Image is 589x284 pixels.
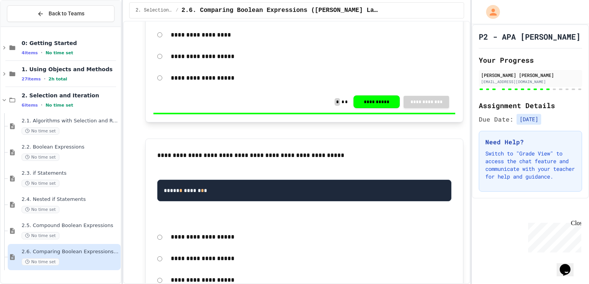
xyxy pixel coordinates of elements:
[22,258,59,266] span: No time set
[22,92,119,99] span: 2. Selection and Iteration
[49,10,84,18] span: Back to Teams
[49,77,67,82] span: 2h total
[182,6,379,15] span: 2.6. Comparing Boolean Expressions (De Morgan’s Laws)
[481,79,580,85] div: [EMAIL_ADDRESS][DOMAIN_NAME]
[481,72,580,79] div: [PERSON_NAME] [PERSON_NAME]
[3,3,53,49] div: Chat with us now!Close
[22,170,119,177] span: 2.3. if Statements
[41,102,42,108] span: •
[22,249,119,255] span: 2.6. Comparing Boolean Expressions ([PERSON_NAME] Laws)
[22,50,38,55] span: 4 items
[22,144,119,150] span: 2.2. Boolean Expressions
[525,220,581,252] iframe: chat widget
[22,180,59,187] span: No time set
[22,103,38,108] span: 6 items
[41,50,42,56] span: •
[485,150,576,180] p: Switch to "Grade View" to access the chat feature and communicate with your teacher for help and ...
[479,100,582,111] h2: Assignment Details
[479,55,582,65] h2: Your Progress
[478,3,502,21] div: My Account
[45,103,73,108] span: No time set
[22,77,41,82] span: 27 items
[44,76,45,82] span: •
[22,66,119,73] span: 1. Using Objects and Methods
[479,115,513,124] span: Due Date:
[22,118,119,124] span: 2.1. Algorithms with Selection and Repetition
[45,50,73,55] span: No time set
[22,232,59,239] span: No time set
[22,196,119,203] span: 2.4. Nested if Statements
[22,206,59,213] span: No time set
[557,253,581,276] iframe: chat widget
[22,222,119,229] span: 2.5. Compound Boolean Expressions
[136,7,173,13] span: 2. Selection and Iteration
[485,137,576,147] h3: Need Help?
[479,31,581,42] h1: P2 - APA [PERSON_NAME]
[176,7,178,13] span: /
[517,114,541,125] span: [DATE]
[22,40,119,47] span: 0: Getting Started
[22,154,59,161] span: No time set
[22,127,59,135] span: No time set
